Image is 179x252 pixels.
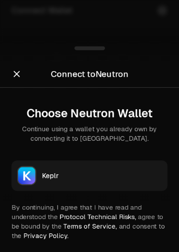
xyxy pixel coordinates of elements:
a: Terms of Service, [63,222,117,231]
div: Connect to Neutron [51,67,128,81]
button: Close [11,67,22,81]
a: Privacy Policy. [23,231,69,240]
div: Keplr [42,171,162,180]
div: Choose Neutron Wallet [19,107,160,120]
img: Keplr [18,167,35,184]
div: By continuing, I agree that I have read and understood the agree to be bound by the and consent t... [11,202,168,241]
a: Protocol Technical Risks, [60,212,136,221]
div: Continue using a wallet you already own by connecting it to [GEOGRAPHIC_DATA]. [19,124,160,143]
button: KeplrKeplr [11,160,168,191]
